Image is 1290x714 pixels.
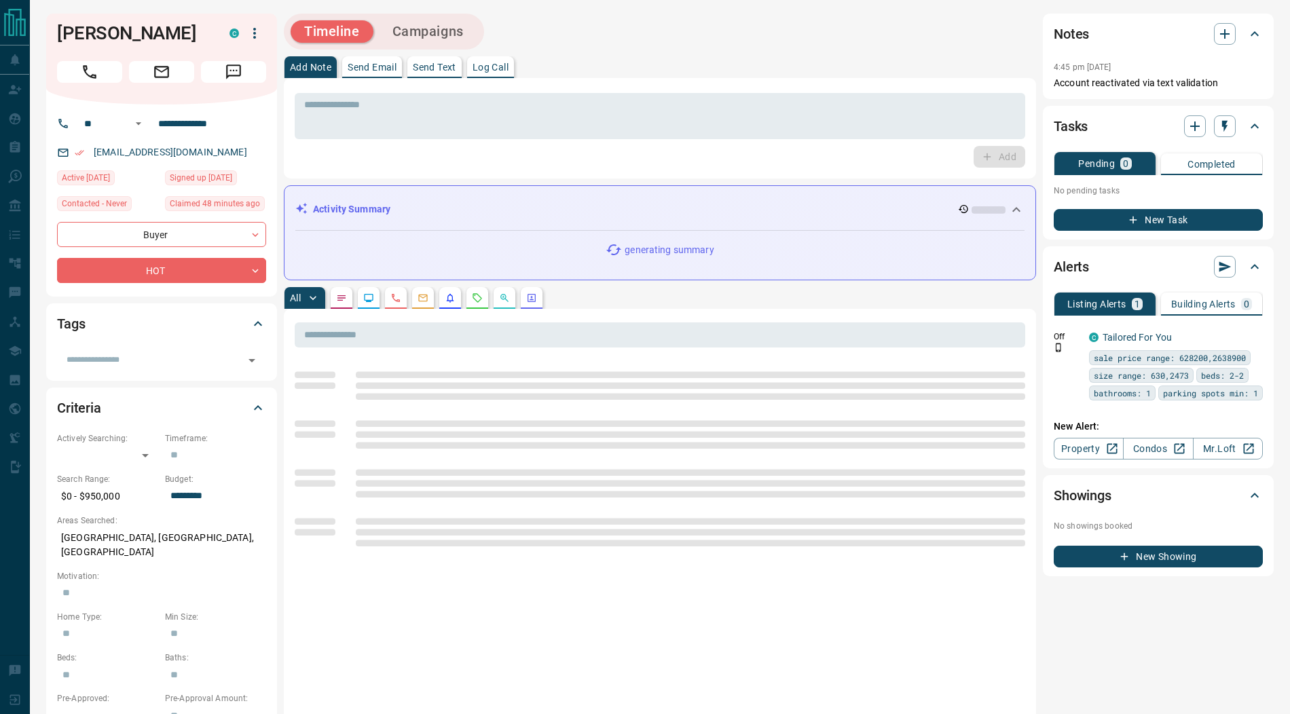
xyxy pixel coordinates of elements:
p: Add Note [290,62,331,72]
h2: Notes [1054,23,1089,45]
button: New Task [1054,209,1263,231]
h2: Tasks [1054,115,1088,137]
p: Search Range: [57,473,158,485]
p: Completed [1187,159,1236,169]
p: All [290,293,301,303]
p: Min Size: [165,611,266,623]
p: Home Type: [57,611,158,623]
span: Active [DATE] [62,171,110,185]
span: Claimed 48 minutes ago [170,197,260,210]
div: Wed Nov 29 2017 [165,170,266,189]
svg: Notes [336,293,347,303]
button: Open [130,115,147,132]
p: $0 - $950,000 [57,485,158,508]
p: Account reactivated via text validation [1054,76,1263,90]
div: Tasks [1054,110,1263,143]
span: Message [201,61,266,83]
p: New Alert: [1054,419,1263,434]
button: Campaigns [379,20,477,43]
h2: Alerts [1054,256,1089,278]
p: Pre-Approved: [57,692,158,704]
p: Listing Alerts [1067,299,1126,309]
p: Send Text [413,62,456,72]
svg: Push Notification Only [1054,343,1063,352]
button: Timeline [291,20,373,43]
p: Budget: [165,473,266,485]
span: Contacted - Never [62,197,127,210]
a: Mr.Loft [1193,438,1263,459]
div: Notes [1054,18,1263,50]
p: Pending [1078,159,1115,168]
svg: Listing Alerts [445,293,456,303]
p: Building Alerts [1171,299,1236,309]
p: Activity Summary [313,202,390,217]
a: Property [1054,438,1124,459]
p: [GEOGRAPHIC_DATA], [GEOGRAPHIC_DATA], [GEOGRAPHIC_DATA] [57,527,266,563]
p: 4:45 pm [DATE] [1054,62,1111,72]
div: Sat Sep 13 2025 [57,170,158,189]
h2: Tags [57,313,85,335]
div: Showings [1054,479,1263,512]
span: Email [129,61,194,83]
button: Open [242,351,261,370]
svg: Opportunities [499,293,510,303]
div: HOT [57,258,266,283]
span: bathrooms: 1 [1094,386,1151,400]
span: parking spots min: 1 [1163,386,1258,400]
span: sale price range: 628200,2638900 [1094,351,1246,364]
p: Off [1054,331,1081,343]
a: [EMAIL_ADDRESS][DOMAIN_NAME] [94,147,247,157]
p: Beds: [57,652,158,664]
svg: Calls [390,293,401,303]
p: 0 [1244,299,1249,309]
p: No showings booked [1054,520,1263,532]
div: condos.ca [1089,333,1099,342]
span: Call [57,61,122,83]
span: Signed up [DATE] [170,171,232,185]
p: 1 [1135,299,1140,309]
h2: Showings [1054,485,1111,506]
p: generating summary [625,243,714,257]
button: New Showing [1054,546,1263,567]
p: Motivation: [57,570,266,582]
span: size range: 630,2473 [1094,369,1189,382]
p: Actively Searching: [57,432,158,445]
p: Send Email [348,62,397,72]
svg: Lead Browsing Activity [363,293,374,303]
svg: Email Verified [75,148,84,157]
p: Baths: [165,652,266,664]
div: Alerts [1054,250,1263,283]
h1: [PERSON_NAME] [57,22,209,44]
div: condos.ca [229,29,239,38]
svg: Agent Actions [526,293,537,303]
h2: Criteria [57,397,101,419]
div: Tue Sep 16 2025 [165,196,266,215]
a: Condos [1123,438,1193,459]
div: Criteria [57,392,266,424]
p: Areas Searched: [57,514,266,527]
p: Pre-Approval Amount: [165,692,266,704]
svg: Emails [418,293,428,303]
span: beds: 2-2 [1201,369,1244,382]
p: Timeframe: [165,432,266,445]
p: No pending tasks [1054,181,1263,201]
p: Log Call [473,62,509,72]
svg: Requests [472,293,483,303]
a: Tailored For You [1103,332,1172,343]
div: Tags [57,307,266,340]
div: Activity Summary [295,197,1025,222]
div: Buyer [57,222,266,247]
p: 0 [1123,159,1128,168]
